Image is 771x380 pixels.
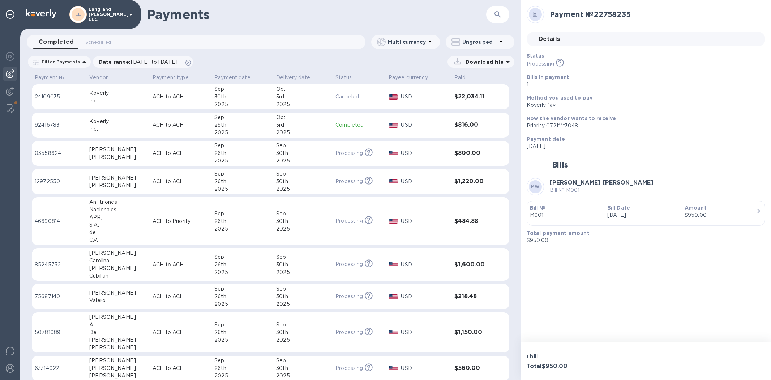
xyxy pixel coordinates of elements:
span: Payee currency [389,74,437,81]
div: 30th [276,293,330,300]
div: Sep [214,170,270,178]
p: USD [401,293,449,300]
button: Bill №M001Bill Date[DATE]Amount$950.00 [527,201,765,226]
div: Anfitriones [89,198,147,206]
div: Priority 0721***3048 [527,122,759,130]
div: Inc. [89,125,147,133]
img: Logo [26,9,56,18]
div: 2025 [276,269,330,276]
h3: $484.88 [454,218,492,225]
div: APR, [89,214,147,221]
p: Lang and [PERSON_NAME] LLC [89,7,125,22]
b: LL [75,12,81,17]
img: Foreign exchange [6,52,14,61]
p: Filter Payments [39,59,80,65]
div: De [89,329,147,336]
p: ACH to ACH [153,121,209,129]
p: [DATE] [527,143,759,150]
p: Delivery date [276,74,310,81]
div: 30th [276,218,330,225]
p: Processing [335,329,363,336]
div: Pin categories [3,7,17,22]
img: USD [389,294,398,299]
div: KoverlyPay [527,101,759,109]
div: Inc. [89,97,147,105]
h3: $800.00 [454,150,492,157]
p: 12972550 [35,178,83,185]
span: Status [335,74,361,81]
img: USD [389,123,398,128]
p: Processing [335,178,363,185]
p: 03558624 [35,149,83,157]
div: 2025 [276,336,330,344]
div: Koverly [89,118,147,125]
span: Payment № [35,74,74,81]
div: Sep [276,142,330,149]
h3: $1,600.00 [454,261,492,268]
div: 26th [214,218,270,225]
b: [PERSON_NAME] [PERSON_NAME] [550,179,654,186]
img: USD [389,262,398,267]
div: [PERSON_NAME] [89,344,147,351]
p: Canceled [335,93,383,101]
span: Completed [39,37,74,47]
p: Ungrouped [462,38,497,46]
div: C.V. [89,236,147,244]
img: USD [389,330,398,335]
div: 29th [214,121,270,129]
h2: Payment № 22758235 [550,10,759,19]
p: Download file [463,58,504,66]
b: Bills in payment [527,74,569,80]
div: 26th [214,293,270,300]
div: Sep [276,253,330,261]
div: S.A. [89,221,147,229]
div: Sep [276,321,330,329]
div: 2025 [276,101,330,108]
p: Date range : [99,58,181,66]
p: Paid [454,74,466,81]
div: Sep [276,285,330,293]
p: 75687140 [35,293,83,300]
div: 2025 [276,300,330,308]
div: 26th [214,364,270,372]
div: [PERSON_NAME] [89,265,147,272]
span: Payment date [214,74,260,81]
p: Completed [335,121,383,129]
p: Processing [335,293,363,300]
div: [PERSON_NAME] [89,182,147,189]
div: 2025 [214,101,270,108]
div: Sep [214,285,270,293]
p: ACH to ACH [153,149,209,157]
div: Sep [276,357,330,364]
span: Vendor [89,74,117,81]
p: Payment date [214,74,250,81]
b: Method you used to pay [527,95,592,101]
div: [PERSON_NAME] [89,336,147,344]
img: USD [389,219,398,224]
div: Sep [214,85,270,93]
div: 30th [276,149,330,157]
p: ACH to ACH [153,93,209,101]
p: 85245732 [35,261,83,269]
div: Sep [214,321,270,329]
div: 2025 [276,225,330,233]
div: 30th [214,93,270,101]
div: [PERSON_NAME] [89,357,147,364]
div: [PERSON_NAME] [89,249,147,257]
span: Payment type [153,74,198,81]
p: Payment type [153,74,189,81]
h3: $816.00 [454,122,492,128]
p: ACH to ACH [153,261,209,269]
div: 26th [214,149,270,157]
p: USD [401,261,449,269]
p: Processing [335,149,363,157]
div: Date range:[DATE] to [DATE] [93,56,193,68]
p: [DATE] [607,211,679,219]
div: [PERSON_NAME] [89,153,147,161]
p: ACH to ACH [153,364,209,372]
p: ACH to ACH [153,329,209,336]
p: Payee currency [389,74,428,81]
div: Nacionales [89,206,147,214]
p: ACH to Priority [153,218,209,225]
img: USD [389,179,398,184]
